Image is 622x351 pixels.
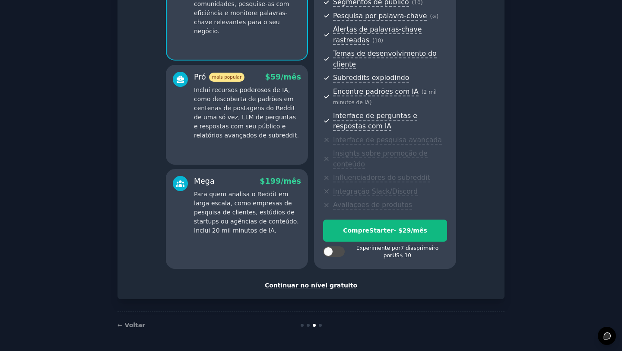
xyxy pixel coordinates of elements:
font: Experimente por [356,245,401,251]
font: ∞ [432,13,436,19]
font: Mega [194,177,215,185]
font: $ [265,73,270,81]
font: Temas de desenvolvimento do cliente [333,49,437,68]
font: Inclui recursos poderosos de IA, como descoberta de padrões em centenas de postagens do Reddit de... [194,86,299,139]
font: Insights sobre promoção de conteúdo [333,149,428,168]
font: 2 mil minutos de IA [333,89,437,106]
font: Interface de pesquisa avançada [333,136,442,144]
font: - $ [394,227,402,234]
font: ) [381,38,383,44]
font: /mês [281,177,301,185]
font: Encontre padrões com IA [333,87,419,96]
font: ( [430,13,432,19]
button: CompreStarter- $29/mês [323,220,447,242]
font: 7 dias [400,245,416,251]
font: ) [370,99,372,105]
font: Integração Slack/Discord [333,187,418,195]
font: Interface de perguntas e respostas com IA [333,112,417,131]
font: ( [422,89,424,95]
a: ← Voltar [117,322,145,329]
font: Alertas de palavras-chave rastreadas [333,25,422,44]
font: Avaliações de produtos [333,201,412,209]
font: $ [260,177,265,185]
font: Pró [194,73,206,81]
font: 10 [374,38,381,44]
font: 199 [265,177,281,185]
font: 29 [403,227,411,234]
font: Continuar no nível gratuito [265,282,357,289]
font: /mês [281,73,301,81]
font: Subreddits explodindo [333,73,409,82]
font: /mês [411,227,427,234]
font: Para quem analisa o Reddit em larga escala, como empresas de pesquisa de clientes, estúdios de st... [194,191,299,234]
font: Influenciadores do subreddit [333,173,430,182]
font: ) [436,13,438,19]
font: 59 [270,73,281,81]
font: Pesquisa por palavra-chave [333,12,427,20]
font: US$ 10 [392,252,411,258]
font: mais popular [212,74,241,80]
font: Compre [343,227,369,234]
font: ( [372,38,374,44]
font: Starter [369,227,394,234]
